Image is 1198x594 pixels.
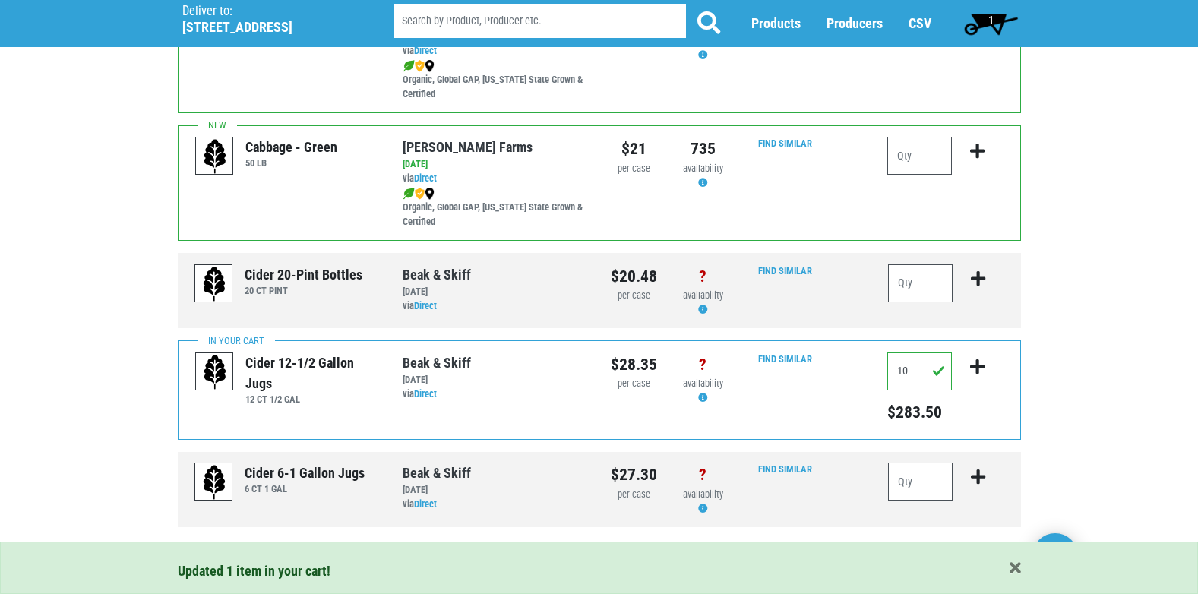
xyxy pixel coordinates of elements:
[611,488,657,502] div: per case
[403,172,587,186] div: via
[758,463,812,475] a: Find Similar
[888,264,953,302] input: Qty
[403,299,588,314] div: via
[414,388,437,400] a: Direct
[403,355,471,371] a: Beak & Skiff
[425,60,435,72] img: map_marker-0e94453035b3232a4d21701695807de9.png
[403,387,587,402] div: via
[680,137,726,161] div: 735
[403,188,415,200] img: leaf-e5c59151409436ccce96b2ca1b28e03c.png
[909,16,931,32] a: CSV
[680,463,726,487] div: ?
[887,352,952,390] input: Qty
[683,163,723,174] span: availability
[414,300,437,311] a: Direct
[611,352,657,377] div: $28.35
[403,58,587,102] div: Organic, Global GAP, [US_STATE] State Grown & Certified
[415,60,425,72] img: safety-e55c860ca8c00a9c171001a62a92dabd.png
[957,8,1025,39] a: 1
[611,264,657,289] div: $20.48
[182,19,356,36] h5: [STREET_ADDRESS]
[196,353,234,391] img: placeholder-variety-43d6402dacf2d531de610a020419775a.svg
[751,16,801,32] a: Products
[245,463,365,483] div: Cider 6-1 Gallon Jugs
[403,44,587,58] div: via
[425,188,435,200] img: map_marker-0e94453035b3232a4d21701695807de9.png
[887,403,952,422] h5: Total price
[403,465,471,481] a: Beak & Skiff
[680,377,726,406] div: Availability may be subject to change.
[611,137,657,161] div: $21
[758,265,812,276] a: Find Similar
[611,162,657,176] div: per case
[683,378,723,389] span: availability
[415,188,425,200] img: safety-e55c860ca8c00a9c171001a62a92dabd.png
[680,264,726,289] div: ?
[414,498,437,510] a: Direct
[611,377,657,391] div: per case
[758,353,812,365] a: Find Similar
[683,289,723,301] span: availability
[680,352,726,377] div: ?
[758,137,812,149] a: Find Similar
[182,4,356,19] p: Deliver to:
[988,14,994,26] span: 1
[245,393,380,405] h6: 12 CT 1/2 GAL
[195,265,233,303] img: placeholder-variety-43d6402dacf2d531de610a020419775a.svg
[245,285,362,296] h6: 20 CT PINT
[403,60,415,72] img: leaf-e5c59151409436ccce96b2ca1b28e03c.png
[196,137,234,175] img: placeholder-variety-43d6402dacf2d531de610a020419775a.svg
[611,463,657,487] div: $27.30
[403,186,587,229] div: Organic, Global GAP, [US_STATE] State Grown & Certified
[827,16,883,32] a: Producers
[403,285,588,299] div: [DATE]
[403,498,588,512] div: via
[178,561,1021,581] div: Updated 1 item in your cart!
[245,483,365,494] h6: 6 CT 1 GAL
[245,137,337,157] div: Cabbage - Green
[403,483,588,498] div: [DATE]
[414,45,437,56] a: Direct
[195,463,233,501] img: placeholder-variety-43d6402dacf2d531de610a020419775a.svg
[394,5,686,39] input: Search by Product, Producer etc.
[887,137,952,175] input: Qty
[403,139,533,155] a: [PERSON_NAME] Farms
[403,373,587,387] div: [DATE]
[245,352,380,393] div: Cider 12-1/2 Gallon Jugs
[403,267,471,283] a: Beak & Skiff
[403,157,587,172] div: [DATE]
[245,264,362,285] div: Cider 20-Pint Bottles
[683,488,723,500] span: availability
[245,157,337,169] h6: 50 LB
[414,172,437,184] a: Direct
[611,289,657,303] div: per case
[888,463,953,501] input: Qty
